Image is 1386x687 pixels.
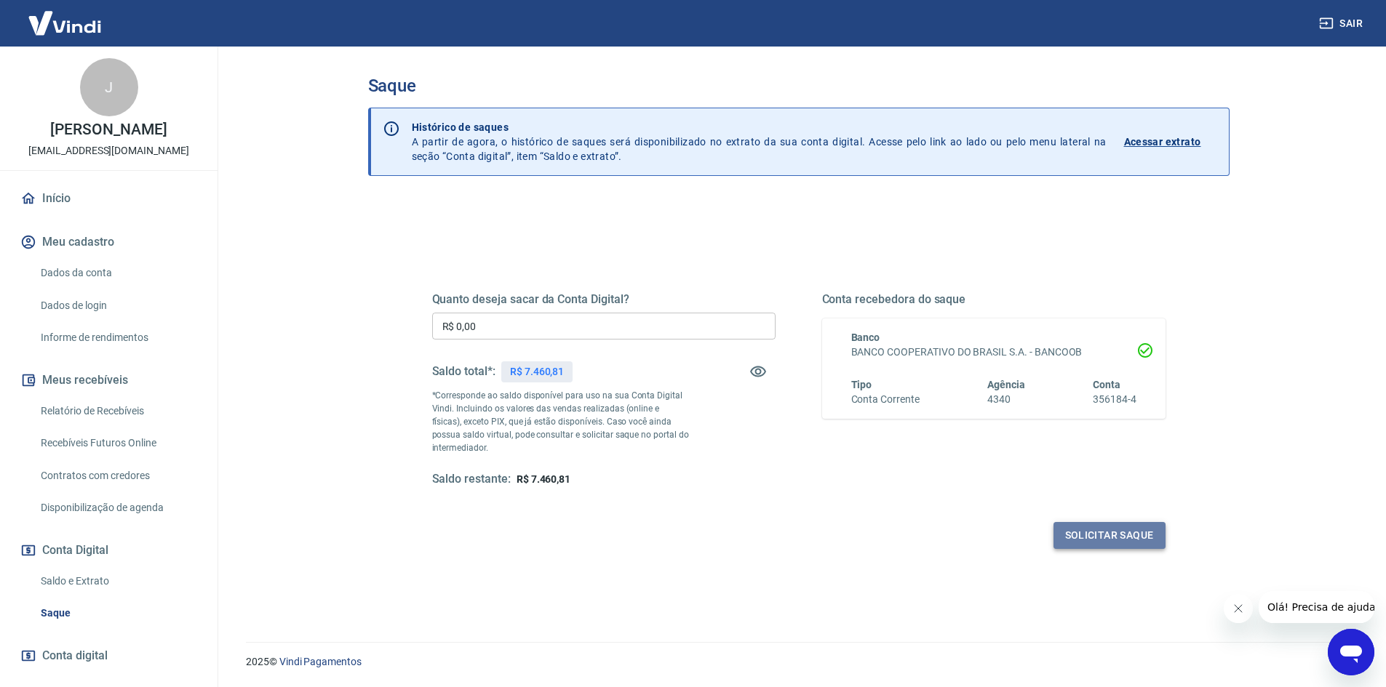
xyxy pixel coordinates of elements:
[987,379,1025,390] span: Agência
[1054,522,1166,549] button: Solicitar saque
[35,323,200,353] a: Informe de rendimentos
[17,534,200,566] button: Conta Digital
[246,654,1351,670] p: 2025 ©
[1224,594,1253,623] iframe: Fechar mensagem
[17,364,200,396] button: Meus recebíveis
[35,258,200,288] a: Dados da conta
[851,332,880,343] span: Banco
[851,392,920,407] h6: Conta Corrente
[279,656,362,667] a: Vindi Pagamentos
[432,472,511,487] h5: Saldo restante:
[1093,379,1120,390] span: Conta
[28,143,189,158] p: [EMAIL_ADDRESS][DOMAIN_NAME]
[17,640,200,672] a: Conta digital
[368,76,1230,96] h3: Saque
[1124,120,1217,164] a: Acessar extrato
[42,646,108,666] span: Conta digital
[851,345,1136,360] h6: BANCO COOPERATIVO DO BRASIL S.A. - BANCOOB
[35,428,200,458] a: Recebíveis Futuros Online
[432,364,495,379] h5: Saldo total*:
[35,566,200,596] a: Saldo e Extrato
[987,392,1025,407] h6: 4340
[412,120,1107,164] p: A partir de agora, o histórico de saques será disponibilizado no extrato da sua conta digital. Ac...
[510,364,564,379] p: R$ 7.460,81
[9,10,122,22] span: Olá! Precisa de ajuda?
[1093,392,1136,407] h6: 356184-4
[35,461,200,491] a: Contratos com credores
[1328,629,1374,675] iframe: Botão para abrir a janela de mensagens
[517,473,570,485] span: R$ 7.460,81
[35,493,200,523] a: Disponibilização de agenda
[851,379,872,390] span: Tipo
[17,226,200,258] button: Meu cadastro
[35,396,200,426] a: Relatório de Recebíveis
[50,122,167,137] p: [PERSON_NAME]
[17,1,112,45] img: Vindi
[432,292,776,307] h5: Quanto deseja sacar da Conta Digital?
[17,182,200,214] a: Início
[35,598,200,628] a: Saque
[432,389,690,454] p: *Corresponde ao saldo disponível para uso na sua Conta Digital Vindi. Incluindo os valores das ve...
[1124,134,1201,149] p: Acessar extrato
[1259,591,1374,623] iframe: Mensagem da empresa
[822,292,1166,307] h5: Conta recebedora do saque
[80,58,138,116] div: J
[35,291,200,321] a: Dados de login
[1316,10,1369,37] button: Sair
[412,120,1107,134] p: Histórico de saques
